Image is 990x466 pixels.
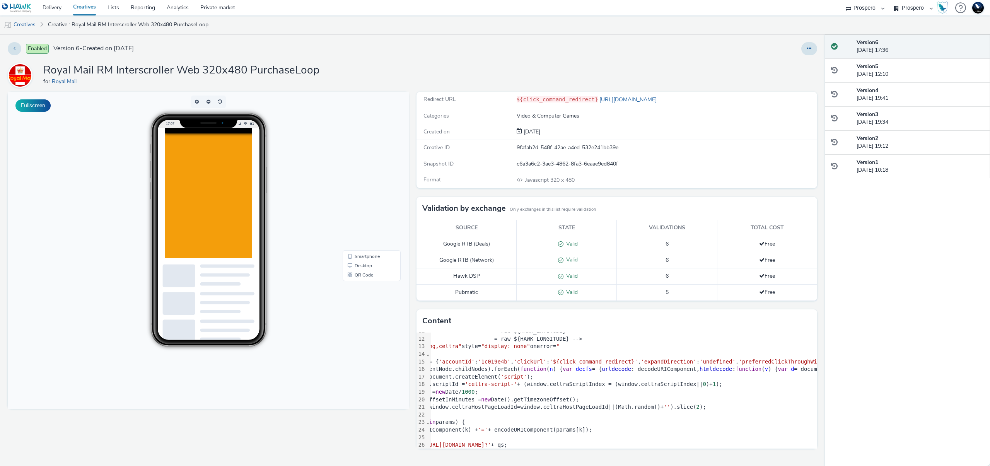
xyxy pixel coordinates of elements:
span: 2 [696,404,700,410]
th: Validations [617,220,717,236]
span: 6 [666,240,669,248]
span: decfs [576,366,592,372]
h1: Royal Mail RM Interscroller Web 320x480 PurchaseLoop [43,63,319,78]
span: Fold line [426,419,430,425]
a: Hawk Academy [937,2,951,14]
div: [DATE] 17:36 [857,39,984,55]
span: Enabled [26,44,49,54]
div: [DATE] 10:18 [857,159,984,174]
div: Hawk Academy [937,2,948,14]
div: 23 [416,418,426,426]
span: new [481,396,491,403]
span: Javascript [525,176,550,184]
div: [DATE] 19:34 [857,111,984,126]
span: n [550,366,553,372]
span: 'celtra-script-' [465,381,517,387]
td: Hawk DSP [416,268,517,285]
span: Created on [423,128,450,135]
span: 320 x 480 [524,176,575,184]
a: [URL][DOMAIN_NAME] [598,96,660,103]
code: ${click_command_redirect} [517,96,598,102]
span: 17:07 [158,30,166,34]
div: Video & Computer Games [517,112,817,120]
span: 6 [666,256,669,264]
div: 14 [416,350,426,358]
span: [DATE] [522,128,540,135]
a: Royal Mail [52,78,80,85]
div: 9fafab2d-548f-42ae-a4ed-532e241bb39e [517,144,817,152]
span: '${click_command_redirect}' [550,358,638,365]
span: 'expandDirection' [641,358,696,365]
span: 5 [666,288,669,296]
span: Categories [423,112,449,119]
li: Smartphone [336,160,391,169]
div: 22 [416,411,426,419]
div: 15 [416,358,426,366]
span: var [778,366,787,372]
img: mobile [4,21,12,29]
span: d [791,366,794,372]
a: Creative : Royal Mail RM Interscroller Web 320x480 PurchaseLoop [44,15,212,34]
span: "display: none" [481,343,530,349]
span: 1 [713,381,716,387]
td: Google RTB (Network) [416,252,517,268]
strong: Version 3 [857,111,878,118]
span: Free [759,256,775,264]
th: Source [416,220,517,236]
span: function [736,366,761,372]
th: Total cost [717,220,817,236]
span: Smartphone [347,162,372,167]
strong: Version 2 [857,135,878,142]
td: Google RTB (Deals) [416,236,517,252]
div: [DATE] 19:12 [857,135,984,150]
span: 'undefined' [700,358,736,365]
span: Free [759,272,775,280]
img: Support Hawk [972,2,984,14]
span: Format [423,176,441,183]
span: Snapshot ID [423,160,454,167]
img: Royal Mail [9,64,31,87]
strong: Version 6 [857,39,878,46]
li: Desktop [336,169,391,179]
strong: Version 5 [857,63,878,70]
span: Redirect URL [423,96,456,103]
div: [DATE] 12:10 [857,63,984,79]
span: function [520,366,546,372]
span: Valid [563,256,578,263]
span: htmldecode [700,366,732,372]
span: 6 [666,272,669,280]
div: 12 [416,335,426,343]
span: 0 [703,381,706,387]
span: '1c019e4b' [478,358,510,365]
span: 'script' [501,374,527,380]
span: QR Code [347,181,365,186]
span: Free [759,288,775,296]
span: 'preferredClickThroughWindow' [739,358,833,365]
div: 20 [416,396,426,404]
strong: Version 4 [857,87,878,94]
span: Fold line [426,351,430,357]
div: 21 [416,403,426,411]
span: Desktop [347,172,364,176]
div: 17 [416,373,426,381]
div: 24 [416,426,426,434]
td: Pubmatic [416,285,517,301]
span: Free [759,240,775,248]
span: Creative ID [423,144,450,151]
small: Only exchanges in this list require validation [510,207,596,213]
span: 'accountId' [439,358,475,365]
div: 13 [416,343,426,350]
span: var [563,366,572,372]
a: Royal Mail [8,72,36,79]
button: Fullscreen [15,99,51,112]
div: [DATE] 19:41 [857,87,984,102]
span: 'clickUrl' [514,358,546,365]
span: 1000 [462,389,475,395]
div: 26 [416,441,426,449]
span: '[URL][DOMAIN_NAME]?' [423,442,491,448]
span: '=' [478,427,488,433]
div: 16 [416,365,426,373]
div: c6a3a6c2-3ae3-4862-8fa3-6eaae9ed840f [517,160,817,168]
span: new [435,389,445,395]
li: QR Code [336,179,391,188]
